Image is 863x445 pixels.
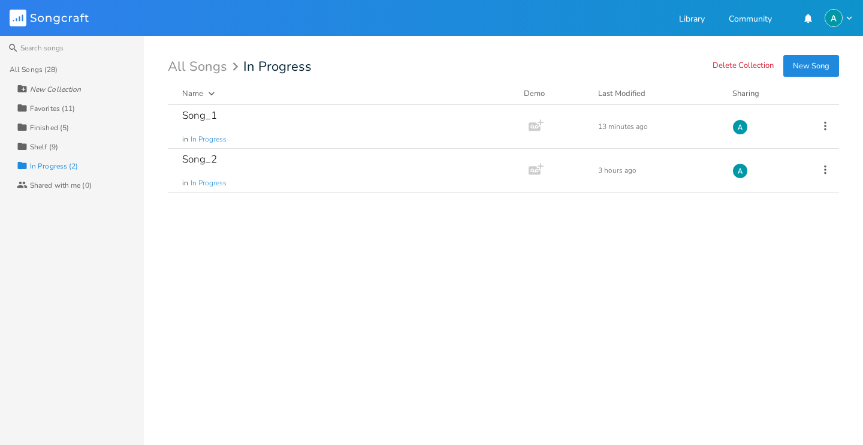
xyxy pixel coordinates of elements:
[30,105,75,112] div: Favorites (11)
[732,88,804,100] div: Sharing
[598,167,718,174] div: 3 hours ago
[10,66,58,73] div: All Songs (28)
[713,61,774,71] button: Delete Collection
[182,154,217,164] div: Song_2
[598,123,718,130] div: 13 minutes ago
[30,163,79,170] div: In Progress (2)
[30,182,92,189] div: Shared with me (0)
[182,178,188,188] span: in
[732,119,748,135] img: Alex
[598,88,645,99] div: Last Modified
[598,88,718,100] button: Last Modified
[182,88,509,100] button: Name
[168,61,242,73] div: All Songs
[182,88,203,99] div: Name
[30,143,58,151] div: Shelf (9)
[729,15,772,25] a: Community
[825,9,843,27] img: Alex
[191,178,227,188] span: In Progress
[679,15,705,25] a: Library
[182,110,217,121] div: Song_1
[30,124,69,131] div: Finished (5)
[732,163,748,179] img: Alex
[30,86,81,93] div: New Collection
[243,60,312,73] span: In Progress
[182,134,188,145] span: in
[191,134,227,145] span: In Progress
[524,88,584,100] div: Demo
[783,55,839,77] button: New Song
